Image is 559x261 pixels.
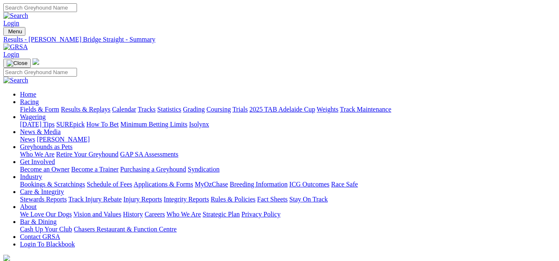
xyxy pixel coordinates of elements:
a: Statistics [157,106,181,113]
input: Search [3,68,77,77]
a: Fields & Form [20,106,59,113]
a: Bar & Dining [20,218,57,225]
a: Contact GRSA [20,233,60,240]
a: Results & Replays [61,106,110,113]
button: Toggle navigation [3,27,25,36]
a: Home [20,91,36,98]
img: Search [3,77,28,84]
a: Chasers Restaurant & Function Centre [74,226,176,233]
a: Greyhounds as Pets [20,143,72,150]
a: Login To Blackbook [20,241,75,248]
a: Who We Are [166,211,201,218]
a: Track Injury Rebate [68,196,122,203]
a: Login [3,20,19,27]
a: Integrity Reports [164,196,209,203]
a: [DATE] Tips [20,121,55,128]
img: GRSA [3,43,28,51]
a: Get Involved [20,158,55,165]
div: Wagering [20,121,556,128]
a: Minimum Betting Limits [120,121,187,128]
a: How To Bet [87,121,119,128]
a: Calendar [112,106,136,113]
a: Schedule of Fees [87,181,132,188]
a: Trials [232,106,248,113]
a: SUREpick [56,121,84,128]
div: About [20,211,556,218]
div: Greyhounds as Pets [20,151,556,158]
input: Search [3,3,77,12]
a: Wagering [20,113,46,120]
a: Racing [20,98,39,105]
div: Industry [20,181,556,188]
div: News & Media [20,136,556,143]
a: Bookings & Scratchings [20,181,85,188]
a: Careers [144,211,165,218]
a: Grading [183,106,205,113]
a: We Love Our Dogs [20,211,72,218]
a: Injury Reports [123,196,162,203]
a: About [20,203,37,210]
a: Applications & Forms [134,181,193,188]
a: News & Media [20,128,61,135]
img: Close [7,60,27,67]
a: Stay On Track [289,196,328,203]
a: Cash Up Your Club [20,226,72,233]
a: Rules & Policies [211,196,256,203]
a: Isolynx [189,121,209,128]
a: 2025 TAB Adelaide Cup [249,106,315,113]
a: Strategic Plan [203,211,240,218]
a: News [20,136,35,143]
a: Purchasing a Greyhound [120,166,186,173]
a: MyOzChase [195,181,228,188]
a: Login [3,51,19,58]
img: logo-grsa-white.png [32,58,39,65]
a: Results - [PERSON_NAME] Bridge Straight - Summary [3,36,556,43]
a: GAP SA Assessments [120,151,179,158]
a: Fact Sheets [257,196,288,203]
a: Coursing [206,106,231,113]
a: Vision and Values [73,211,121,218]
div: Bar & Dining [20,226,556,233]
img: Search [3,12,28,20]
div: Racing [20,106,556,113]
div: Care & Integrity [20,196,556,203]
a: Syndication [188,166,219,173]
a: Track Maintenance [340,106,391,113]
a: Become an Owner [20,166,70,173]
a: Who We Are [20,151,55,158]
a: Stewards Reports [20,196,67,203]
a: Race Safe [331,181,358,188]
a: Become a Trainer [71,166,119,173]
div: Get Involved [20,166,556,173]
a: Retire Your Greyhound [56,151,119,158]
a: Breeding Information [230,181,288,188]
a: Care & Integrity [20,188,64,195]
a: Industry [20,173,42,180]
a: ICG Outcomes [289,181,329,188]
button: Toggle navigation [3,59,31,68]
a: Privacy Policy [241,211,281,218]
a: [PERSON_NAME] [37,136,89,143]
a: Weights [317,106,338,113]
span: Menu [8,28,22,35]
a: Tracks [138,106,156,113]
a: History [123,211,143,218]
